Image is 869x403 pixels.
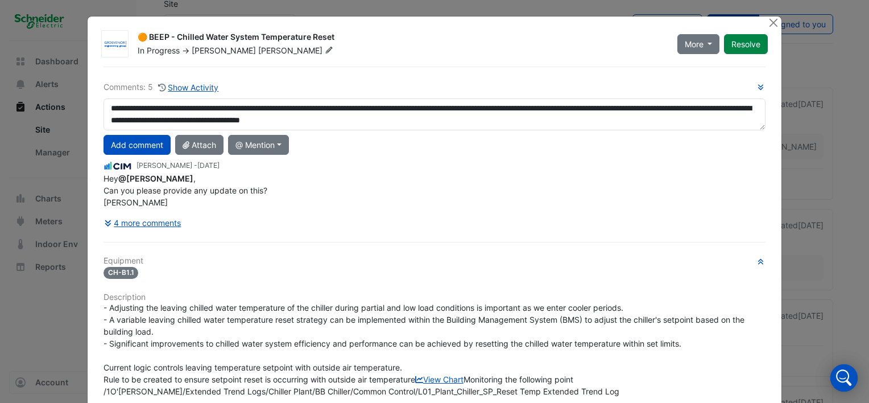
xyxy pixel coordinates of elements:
[104,256,765,266] h6: Equipment
[258,45,336,56] span: [PERSON_NAME]
[830,364,858,392] div: Open Intercom Messenger
[767,17,779,28] button: Close
[104,160,132,172] img: CIM
[136,161,220,171] small: [PERSON_NAME] -
[182,46,189,55] span: ->
[228,135,289,155] button: @ Mention
[104,174,267,207] span: Hey , Can you please provide any update on this? [PERSON_NAME]
[104,293,765,302] h6: Description
[102,39,128,50] img: Grosvenor Engineering
[104,135,171,155] button: Add comment
[138,31,664,45] div: 🟠 BEEP - Chilled Water System Temperature Reset
[685,38,704,50] span: More
[118,174,193,183] span: naw@gegroup.com.au [Grosvenor Engineering]
[192,46,256,55] span: [PERSON_NAME]
[197,161,220,170] span: 2025-08-06 15:38:23
[104,81,220,94] div: Comments: 5
[415,375,464,384] a: View Chart
[104,303,747,396] span: - Adjusting the leaving chilled water temperature of the chiller during partial and low load cond...
[175,135,224,155] button: Attach
[158,81,220,94] button: Show Activity
[104,267,139,279] span: CH-B1.1
[104,213,182,233] button: 4 more comments
[138,46,180,55] span: In Progress
[724,34,768,54] button: Resolve
[677,34,720,54] button: More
